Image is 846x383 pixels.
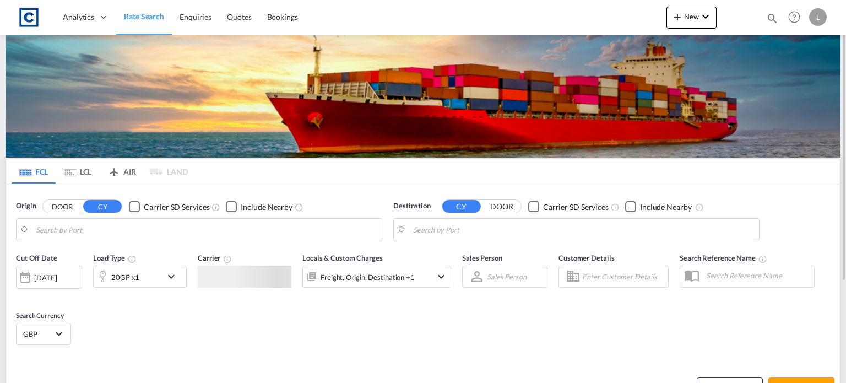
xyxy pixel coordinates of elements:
[695,203,704,212] md-icon: Unchecked: Ignores neighbouring ports when fetching rates.Checked : Includes neighbouring ports w...
[124,12,164,21] span: Rate Search
[435,270,448,283] md-icon: icon-chevron-down
[486,269,528,285] md-select: Sales Person
[16,311,64,320] span: Search Currency
[758,255,767,263] md-icon: Your search will be saved by the below given name
[543,202,609,213] div: Carrier SD Services
[56,159,100,184] md-tab-item: LCL
[100,159,144,184] md-tab-item: AIR
[12,159,188,184] md-pagination-wrapper: Use the left and right arrow keys to navigate between tabs
[699,10,712,23] md-icon: icon-chevron-down
[12,159,56,184] md-tab-item: FCL
[128,255,137,263] md-icon: icon-information-outline
[611,203,620,212] md-icon: Unchecked: Search for CY (Container Yard) services for all selected carriers.Checked : Search for...
[267,12,298,21] span: Bookings
[766,12,778,24] md-icon: icon-magnify
[93,253,137,262] span: Load Type
[83,200,122,213] button: CY
[226,201,292,212] md-checkbox: Checkbox No Ink
[107,165,121,174] md-icon: icon-airplane
[227,12,251,21] span: Quotes
[482,201,521,213] button: DOOR
[809,8,827,26] div: L
[22,326,65,342] md-select: Select Currency: £ GBPUnited Kingdom Pound
[462,253,502,262] span: Sales Person
[528,201,609,212] md-checkbox: Checkbox No Ink
[16,288,24,303] md-datepicker: Select
[34,273,57,283] div: [DATE]
[442,200,481,213] button: CY
[671,12,712,21] span: New
[63,12,94,23] span: Analytics
[144,202,209,213] div: Carrier SD Services
[302,253,383,262] span: Locals & Custom Charges
[295,203,303,212] md-icon: Unchecked: Ignores neighbouring ports when fetching rates.Checked : Includes neighbouring ports w...
[321,269,415,285] div: Freight Origin Destination Factory Stuffing
[393,201,431,212] span: Destination
[16,253,57,262] span: Cut Off Date
[36,222,376,238] input: Search by Port
[16,266,82,289] div: [DATE]
[666,7,717,29] button: icon-plus 400-fgNewicon-chevron-down
[6,35,840,158] img: LCL+%26+FCL+BACKGROUND.png
[701,267,814,284] input: Search Reference Name
[165,270,183,283] md-icon: icon-chevron-down
[785,8,809,28] div: Help
[625,201,692,212] md-checkbox: Checkbox No Ink
[671,10,684,23] md-icon: icon-plus 400-fg
[111,269,139,285] div: 20GP x1
[16,201,36,212] span: Origin
[241,202,292,213] div: Include Nearby
[558,253,614,262] span: Customer Details
[43,201,82,213] button: DOOR
[413,222,753,238] input: Search by Port
[17,5,41,30] img: 1fdb9190129311efbfaf67cbb4249bed.jpeg
[198,253,232,262] span: Carrier
[785,8,804,26] span: Help
[302,266,451,288] div: Freight Origin Destination Factory Stuffingicon-chevron-down
[211,203,220,212] md-icon: Unchecked: Search for CY (Container Yard) services for all selected carriers.Checked : Search for...
[640,202,692,213] div: Include Nearby
[582,268,665,285] input: Enter Customer Details
[93,266,187,288] div: 20GP x1icon-chevron-down
[129,201,209,212] md-checkbox: Checkbox No Ink
[180,12,211,21] span: Enquiries
[766,12,778,29] div: icon-magnify
[223,255,232,263] md-icon: The selected Trucker/Carrierwill be displayed in the rate results If the rates are from another f...
[680,253,767,262] span: Search Reference Name
[23,329,54,339] span: GBP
